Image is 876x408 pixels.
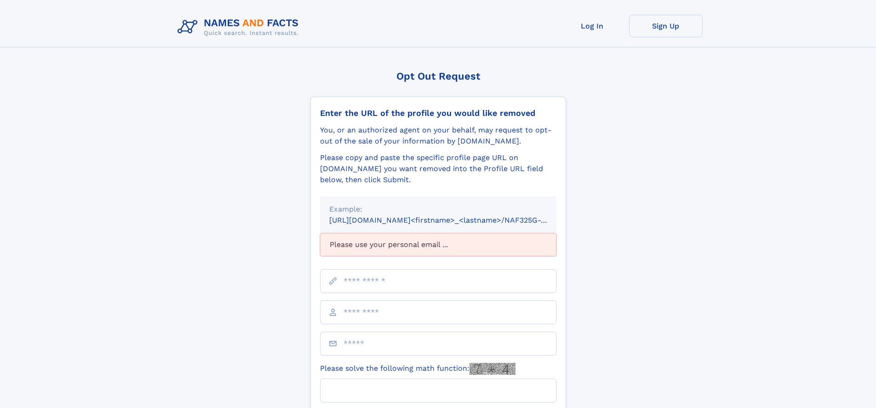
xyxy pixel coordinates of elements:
div: Opt Out Request [310,70,566,82]
div: Please use your personal email ... [320,233,556,256]
img: Logo Names and Facts [174,15,306,40]
a: Log In [555,15,629,37]
a: Sign Up [629,15,703,37]
div: Example: [329,204,547,215]
div: You, or an authorized agent on your behalf, may request to opt-out of the sale of your informatio... [320,125,556,147]
div: Please copy and paste the specific profile page URL on [DOMAIN_NAME] you want removed into the Pr... [320,152,556,185]
small: [URL][DOMAIN_NAME]<firstname>_<lastname>/NAF325G-xxxxxxxx [329,216,574,224]
div: Enter the URL of the profile you would like removed [320,108,556,118]
label: Please solve the following math function: [320,363,515,375]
